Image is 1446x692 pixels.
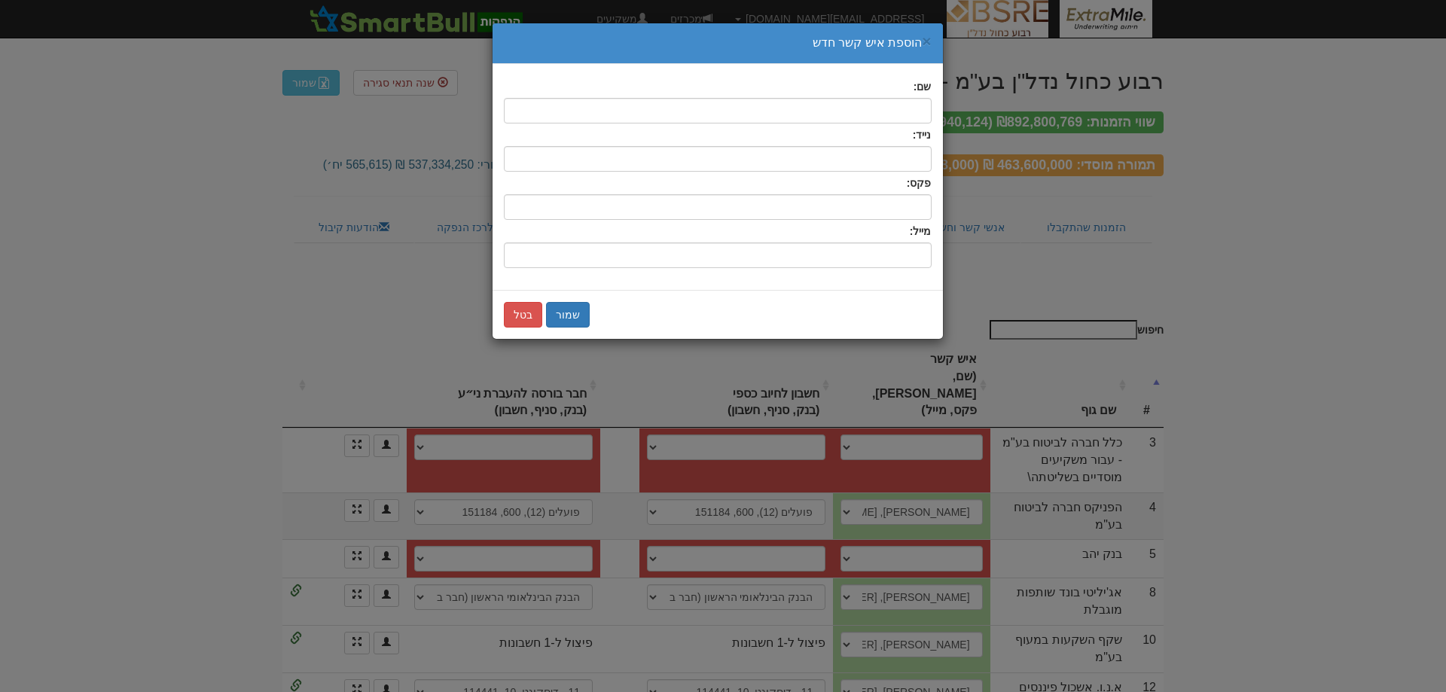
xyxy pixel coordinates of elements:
[913,127,932,142] label: נייד:
[922,33,931,49] button: ×
[546,302,590,328] button: שמור
[504,302,542,328] button: בטל
[914,79,932,94] label: שם:
[813,35,922,52] div: הוספת איש קשר חדש
[910,224,932,239] label: מייל:
[907,175,932,191] label: פקס:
